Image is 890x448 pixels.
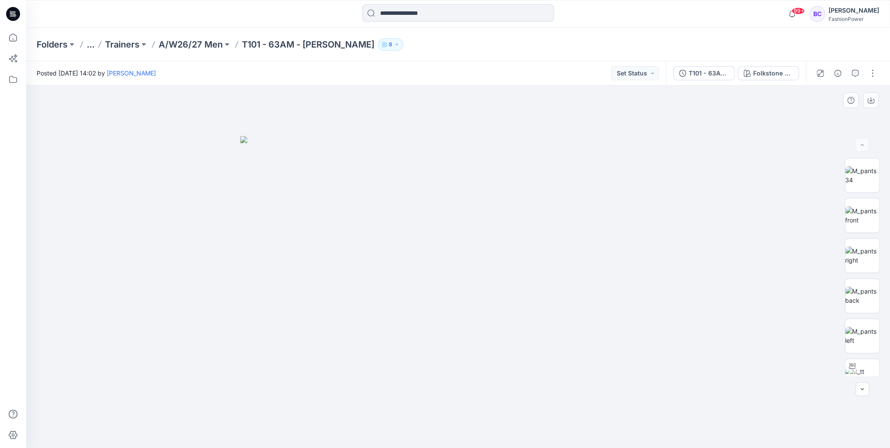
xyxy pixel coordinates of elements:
[829,16,879,22] div: FashionPower
[689,68,729,78] div: T101 - 63AM - [PERSON_NAME]
[845,327,879,345] img: M_pants left
[845,246,879,265] img: M_pants right
[829,5,879,16] div: [PERSON_NAME]
[791,7,805,14] span: 99+
[378,38,403,51] button: 8
[845,287,879,305] img: M_pants back
[809,6,825,22] div: BC
[845,367,879,385] img: M_tt pants
[159,38,223,51] a: A/W26/27 Men
[389,40,392,49] p: 8
[37,68,156,78] span: Posted [DATE] 14:02 by
[738,66,799,80] button: Folkstone Gray + Black Beauty
[831,66,845,80] button: Details
[753,68,793,78] div: Folkstone Gray + Black Beauty
[242,38,374,51] p: T101 - 63AM - [PERSON_NAME]
[673,66,734,80] button: T101 - 63AM - [PERSON_NAME]
[105,38,139,51] a: Trainers
[845,166,879,185] img: M_pants 34
[845,206,879,225] img: M_pants front
[107,69,156,77] a: [PERSON_NAME]
[87,38,95,51] button: ...
[37,38,68,51] a: Folders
